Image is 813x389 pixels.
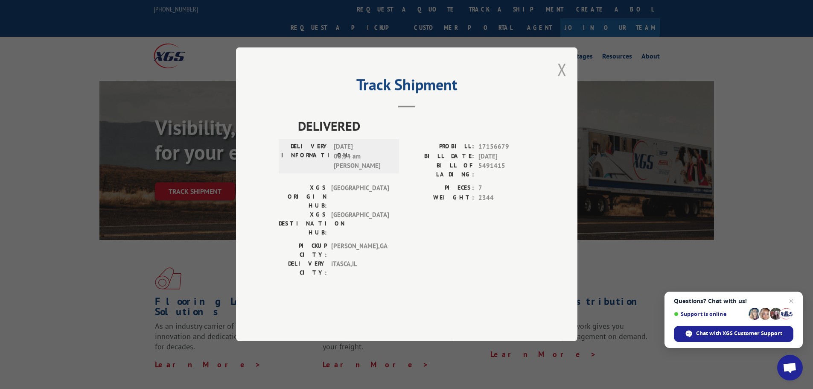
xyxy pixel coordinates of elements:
[478,152,535,161] span: [DATE]
[557,58,567,81] button: Close modal
[279,184,327,211] label: XGS ORIGIN HUB:
[279,242,327,260] label: PICKUP CITY:
[407,142,474,152] label: PROBILL:
[331,184,389,211] span: [GEOGRAPHIC_DATA]
[478,142,535,152] span: 17156679
[478,193,535,203] span: 2344
[674,311,746,317] span: Support is online
[331,260,389,278] span: ITASCA , IL
[407,161,474,179] label: BILL OF LADING:
[279,260,327,278] label: DELIVERY CITY:
[298,117,535,136] span: DELIVERED
[279,211,327,237] label: XGS DESTINATION HUB:
[407,193,474,203] label: WEIGHT:
[334,142,391,171] span: [DATE] 08:54 am [PERSON_NAME]
[331,242,389,260] span: [PERSON_NAME] , GA
[696,330,782,337] span: Chat with XGS Customer Support
[777,355,803,380] div: Open chat
[279,79,535,95] h2: Track Shipment
[478,184,535,193] span: 7
[407,184,474,193] label: PIECES:
[407,152,474,161] label: BILL DATE:
[674,326,793,342] div: Chat with XGS Customer Support
[331,211,389,237] span: [GEOGRAPHIC_DATA]
[478,161,535,179] span: 5491415
[674,298,793,304] span: Questions? Chat with us!
[786,296,796,306] span: Close chat
[281,142,329,171] label: DELIVERY INFORMATION:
